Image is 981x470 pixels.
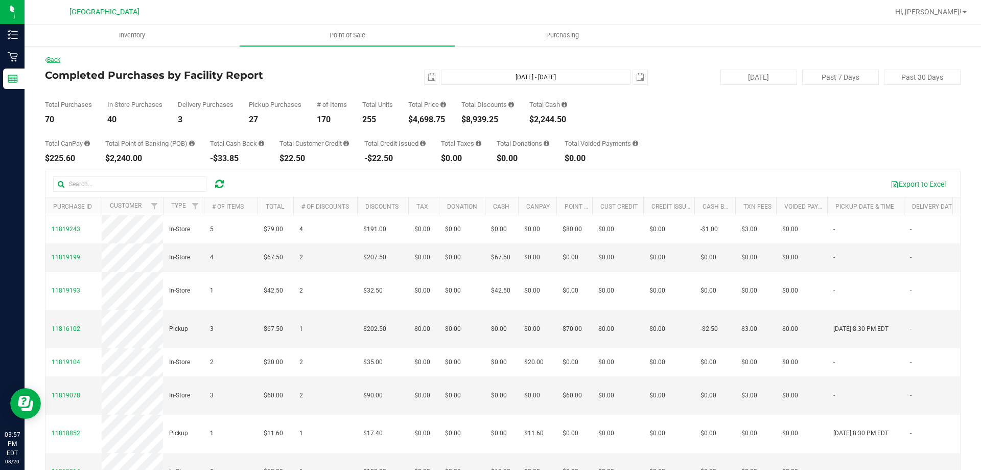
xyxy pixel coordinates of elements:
[363,286,383,296] span: $32.50
[741,253,757,262] span: $0.00
[912,203,955,210] a: Delivery Date
[364,154,426,163] div: -$22.50
[563,253,578,262] span: $0.00
[52,430,80,437] span: 11818852
[600,203,638,210] a: Cust Credit
[565,203,637,210] a: Point of Banking (POB)
[910,324,912,334] span: -
[299,225,303,234] span: 4
[45,101,92,108] div: Total Purchases
[169,286,190,296] span: In-Store
[169,225,190,234] span: In-Store
[524,286,540,296] span: $0.00
[25,25,240,46] a: Inventory
[105,31,159,40] span: Inventory
[240,25,455,46] a: Point of Sale
[264,357,283,367] span: $20.00
[532,31,593,40] span: Purchasing
[441,154,481,163] div: $0.00
[279,140,349,147] div: Total Customer Credit
[363,225,386,234] span: $191.00
[476,140,481,147] i: Sum of the total taxes for all purchases in the date range.
[420,140,426,147] i: Sum of all account credit issued for all refunds from returned purchases in the date range.
[700,324,718,334] span: -$2.50
[210,225,214,234] span: 5
[782,286,798,296] span: $0.00
[491,324,507,334] span: $0.00
[833,286,835,296] span: -
[563,324,582,334] span: $70.00
[598,391,614,400] span: $0.00
[363,324,386,334] span: $202.50
[408,116,446,124] div: $4,698.75
[414,253,430,262] span: $0.00
[526,203,550,210] a: CanPay
[700,429,716,438] span: $0.00
[563,391,582,400] span: $60.00
[107,101,162,108] div: In Store Purchases
[53,176,206,192] input: Search...
[169,253,190,262] span: In-Store
[169,357,190,367] span: In-Store
[491,429,507,438] span: $0.00
[317,116,347,124] div: 170
[169,429,188,438] span: Pickup
[249,116,301,124] div: 27
[649,253,665,262] span: $0.00
[524,391,540,400] span: $0.00
[169,391,190,400] span: In-Store
[524,357,544,367] span: $20.00
[563,429,578,438] span: $0.00
[178,116,233,124] div: 3
[210,154,264,163] div: -$33.85
[210,391,214,400] span: 3
[363,253,386,262] span: $207.50
[259,140,264,147] i: Sum of the cash-back amounts from rounded-up electronic payments for all purchases in the date ra...
[598,253,614,262] span: $0.00
[52,254,80,261] span: 11819199
[491,391,507,400] span: $0.00
[146,197,163,215] a: Filter
[784,203,835,210] a: Voided Payment
[363,429,383,438] span: $17.40
[720,70,797,85] button: [DATE]
[105,154,195,163] div: $2,240.00
[84,140,90,147] i: Sum of the successful, non-voided CanPay payment transactions for all purchases in the date range.
[700,253,716,262] span: $0.00
[363,357,383,367] span: $35.00
[445,253,461,262] span: $0.00
[529,101,567,108] div: Total Cash
[299,253,303,262] span: 2
[649,324,665,334] span: $0.00
[562,101,567,108] i: Sum of the successful, non-voided cash payment transactions for all purchases in the date range. ...
[52,392,80,399] span: 11819078
[833,357,835,367] span: -
[364,140,426,147] div: Total Credit Issued
[301,203,349,210] a: # of Discounts
[565,154,638,163] div: $0.00
[782,391,798,400] span: $0.00
[264,391,283,400] span: $60.00
[524,253,540,262] span: $0.00
[178,101,233,108] div: Delivery Purchases
[598,429,614,438] span: $0.00
[8,74,18,84] inline-svg: Reports
[445,286,461,296] span: $0.00
[317,101,347,108] div: # of Items
[633,140,638,147] i: Sum of all voided payment transaction amounts, excluding tips and transaction fees, for all purch...
[833,324,889,334] span: [DATE] 8:30 PM EDT
[52,226,80,233] span: 11819243
[782,429,798,438] span: $0.00
[445,225,461,234] span: $0.00
[445,357,461,367] span: $0.00
[524,429,544,438] span: $11.60
[445,391,461,400] span: $0.00
[598,324,614,334] span: $0.00
[264,429,283,438] span: $11.60
[884,70,961,85] button: Past 30 Days
[363,391,383,400] span: $90.00
[910,225,912,234] span: -
[491,225,507,234] span: $0.00
[910,357,912,367] span: -
[110,202,142,209] a: Customer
